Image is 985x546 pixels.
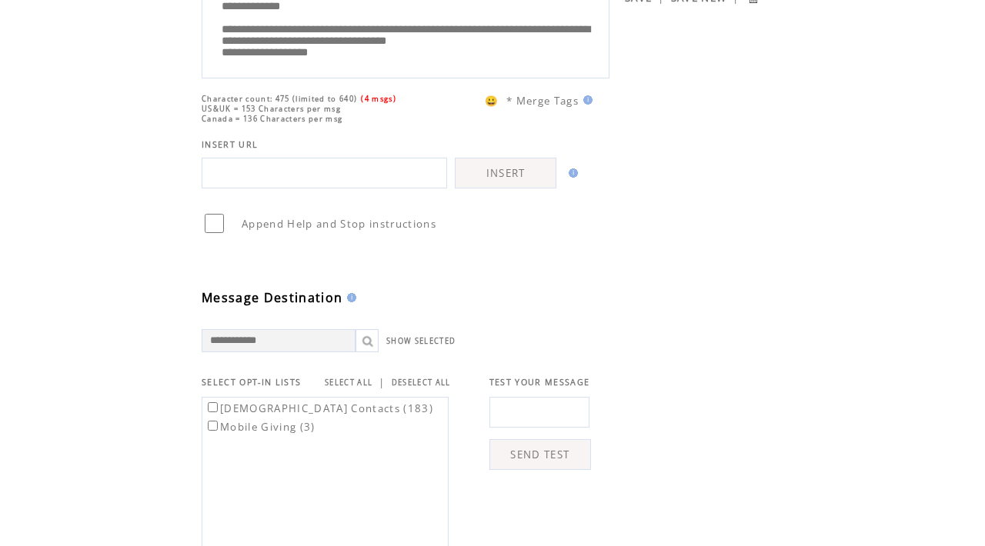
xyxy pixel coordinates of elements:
[506,94,579,108] span: * Merge Tags
[208,402,218,412] input: [DEMOGRAPHIC_DATA] Contacts (183)
[202,139,258,150] span: INSERT URL
[202,94,357,104] span: Character count: 475 (limited to 640)
[205,420,316,434] label: Mobile Giving (3)
[202,104,341,114] span: US&UK = 153 Characters per msg
[361,94,396,104] span: (4 msgs)
[564,168,578,178] img: help.gif
[386,336,456,346] a: SHOW SELECTED
[202,377,301,388] span: SELECT OPT-IN LISTS
[202,114,342,124] span: Canada = 136 Characters per msg
[489,439,591,470] a: SEND TEST
[579,95,593,105] img: help.gif
[342,293,356,302] img: help.gif
[202,289,342,306] span: Message Destination
[208,421,218,431] input: Mobile Giving (3)
[392,378,451,388] a: DESELECT ALL
[485,94,499,108] span: 😀
[205,401,433,415] label: [DEMOGRAPHIC_DATA] Contacts (183)
[489,377,590,388] span: TEST YOUR MESSAGE
[325,378,372,388] a: SELECT ALL
[242,217,436,231] span: Append Help and Stop instructions
[455,158,556,188] a: INSERT
[379,375,385,389] span: |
